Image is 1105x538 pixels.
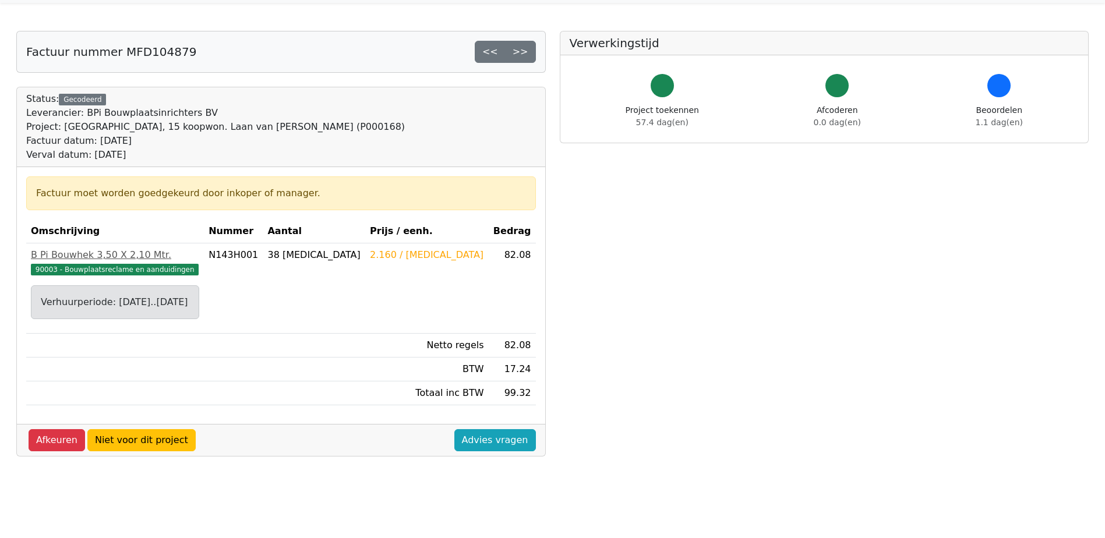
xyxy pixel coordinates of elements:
[26,148,405,162] div: Verval datum: [DATE]
[976,104,1023,129] div: Beoordelen
[489,381,536,405] td: 99.32
[36,186,526,200] div: Factuur moet worden goedgekeurd door inkoper of manager.
[814,118,861,127] span: 0.0 dag(en)
[365,334,489,358] td: Netto regels
[26,92,405,162] div: Status:
[814,104,861,129] div: Afcoderen
[365,381,489,405] td: Totaal inc BTW
[26,220,204,243] th: Omschrijving
[204,220,263,243] th: Nummer
[976,118,1023,127] span: 1.1 dag(en)
[454,429,536,451] a: Advies vragen
[26,120,405,134] div: Project: [GEOGRAPHIC_DATA], 15 koopwon. Laan van [PERSON_NAME] (P000168)
[636,118,689,127] span: 57.4 dag(en)
[489,358,536,381] td: 17.24
[87,429,196,451] a: Niet voor dit project
[489,220,536,243] th: Bedrag
[365,358,489,381] td: BTW
[489,243,536,334] td: 82.08
[365,220,489,243] th: Prijs / eenh.
[570,36,1079,50] h5: Verwerkingstijd
[505,41,536,63] a: >>
[26,134,405,148] div: Factuur datum: [DATE]
[370,248,484,262] div: 2.160 / [MEDICAL_DATA]
[31,248,199,262] div: B Pi Bouwhek 3,50 X 2,10 Mtr.
[204,243,263,334] td: N143H001
[263,220,365,243] th: Aantal
[489,334,536,358] td: 82.08
[26,45,196,59] h5: Factuur nummer MFD104879
[41,295,189,309] div: Verhuurperiode: [DATE]..[DATE]
[29,429,85,451] a: Afkeuren
[626,104,699,129] div: Project toekennen
[26,106,405,120] div: Leverancier: BPi Bouwplaatsinrichters BV
[475,41,506,63] a: <<
[31,264,199,275] span: 90003 - Bouwplaatsreclame en aanduidingen
[267,248,361,262] div: 38 [MEDICAL_DATA]
[31,248,199,276] a: B Pi Bouwhek 3,50 X 2,10 Mtr.90003 - Bouwplaatsreclame en aanduidingen
[59,94,106,105] div: Gecodeerd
